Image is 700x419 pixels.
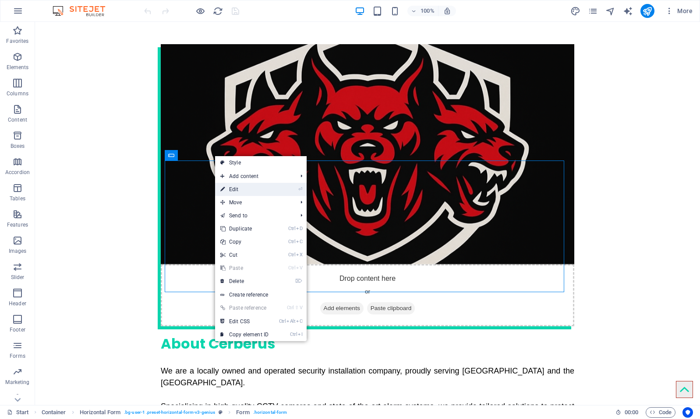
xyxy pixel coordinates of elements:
p: Accordion [5,169,30,176]
h6: 100% [421,6,435,16]
div: Drop content here [126,242,539,304]
i: Ctrl [290,332,297,337]
button: publish [640,4,654,18]
button: Usercentrics [682,407,693,418]
button: reload [212,6,223,16]
p: Slider [11,274,25,281]
nav: breadcrumb [42,407,287,418]
i: D [296,226,302,231]
span: 00 00 [625,407,638,418]
p: Columns [7,90,28,97]
p: Forms [10,353,25,360]
p: Content [8,116,27,123]
i: Reload page [213,6,223,16]
i: This element is a customizable preset [219,410,223,415]
i: Alt [286,318,295,324]
i: Ctrl [288,252,295,258]
span: Add content [215,170,293,183]
button: pages [588,6,598,16]
a: CtrlXCut [215,248,274,262]
span: More [665,7,693,15]
i: ⇧ [295,305,299,311]
a: Ctrl⇧VPaste reference [215,301,274,314]
i: ⌦ [295,278,302,284]
a: Click to cancel selection. Double-click to open Pages [7,407,29,418]
i: Design (Ctrl+Alt+Y) [570,6,580,16]
span: Add elements [285,280,329,293]
span: . bg-user-1 .preset-horizontal-form-v3-genius [124,407,215,418]
i: Pages (Ctrl+Alt+S) [588,6,598,16]
p: Tables [10,195,25,202]
img: Editor Logo [50,6,116,16]
p: Elements [7,64,29,71]
i: Publish [642,6,652,16]
i: Navigator [605,6,615,16]
span: : [631,409,632,416]
i: Ctrl [288,265,295,271]
p: Images [9,248,27,255]
a: ⏎Edit [215,183,274,196]
span: . horizontal-form [253,407,287,418]
i: ⏎ [298,186,302,192]
button: navigator [605,6,616,16]
button: design [570,6,581,16]
button: text_generator [623,6,633,16]
i: V [296,265,302,271]
a: ⌦Delete [215,275,274,288]
i: C [296,318,302,324]
i: On resize automatically adjust zoom level to fit chosen device. [443,7,451,15]
a: Send to [215,209,293,222]
button: Click here to leave preview mode and continue editing [195,6,205,16]
h6: Session time [615,407,639,418]
i: X [296,252,302,258]
i: V [300,305,302,311]
i: Ctrl [279,318,286,324]
button: 100% [407,6,438,16]
i: Ctrl [288,239,295,244]
i: C [296,239,302,244]
span: Paste clipboard [332,280,380,293]
i: AI Writer [623,6,633,16]
span: Move [215,196,293,209]
a: Create reference [215,288,307,301]
a: CtrlDDuplicate [215,222,274,235]
p: Boxes [11,143,25,150]
span: Click to select. Double-click to edit [236,407,249,418]
a: CtrlAltCEdit CSS [215,315,274,328]
button: Code [646,407,675,418]
i: Ctrl [287,305,294,311]
i: Ctrl [288,226,295,231]
a: CtrlVPaste [215,262,274,275]
p: Features [7,221,28,228]
span: Click to select. Double-click to edit [80,407,120,418]
i: I [298,332,302,337]
p: Favorites [6,38,28,45]
button: More [661,4,696,18]
p: Header [9,300,26,307]
a: Style [215,156,307,169]
p: Footer [10,326,25,333]
p: Marketing [5,379,29,386]
span: Code [650,407,672,418]
a: CtrlICopy element ID [215,328,274,341]
span: Click to select. Double-click to edit [42,407,66,418]
a: CtrlCCopy [215,235,274,248]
